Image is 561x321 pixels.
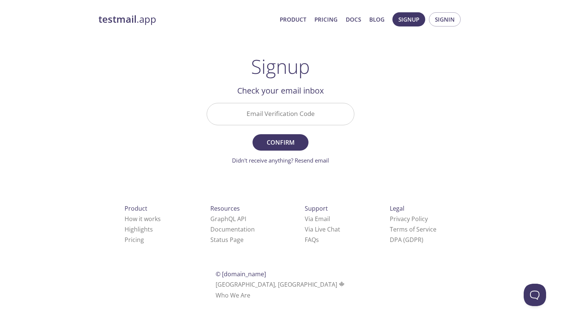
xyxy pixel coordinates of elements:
[305,236,319,244] a: FAQ
[390,225,436,233] a: Terms of Service
[207,84,354,97] h2: Check your email inbox
[305,225,340,233] a: Via Live Chat
[392,12,425,26] button: Signup
[435,15,455,24] span: Signin
[125,225,153,233] a: Highlights
[216,291,250,299] a: Who We Are
[316,236,319,244] span: s
[125,215,161,223] a: How it works
[125,204,147,213] span: Product
[390,236,423,244] a: DPA (GDPR)
[210,236,244,244] a: Status Page
[98,13,137,26] strong: testmail
[98,13,274,26] a: testmail.app
[305,215,330,223] a: Via Email
[369,15,385,24] a: Blog
[305,204,328,213] span: Support
[253,134,308,151] button: Confirm
[346,15,361,24] a: Docs
[524,284,546,306] iframe: Help Scout Beacon - Open
[210,225,255,233] a: Documentation
[261,137,300,148] span: Confirm
[390,204,404,213] span: Legal
[280,15,306,24] a: Product
[125,236,144,244] a: Pricing
[216,270,266,278] span: © [DOMAIN_NAME]
[210,204,240,213] span: Resources
[251,55,310,78] h1: Signup
[232,157,329,164] a: Didn't receive anything? Resend email
[390,215,428,223] a: Privacy Policy
[398,15,419,24] span: Signup
[210,215,246,223] a: GraphQL API
[216,280,346,289] span: [GEOGRAPHIC_DATA], [GEOGRAPHIC_DATA]
[429,12,461,26] button: Signin
[314,15,338,24] a: Pricing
